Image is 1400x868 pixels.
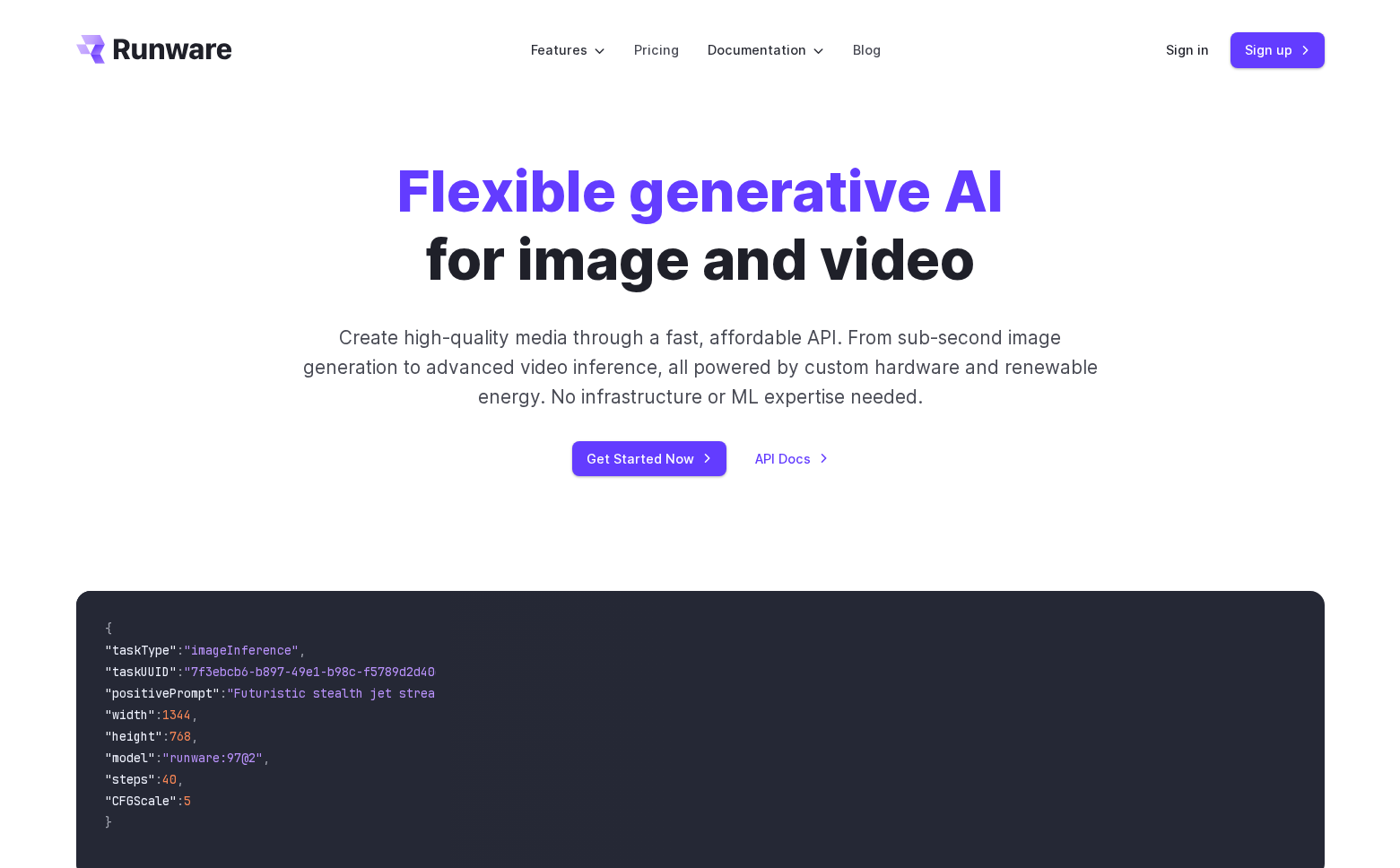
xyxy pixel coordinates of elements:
span: } [105,814,112,830]
span: "positivePrompt" [105,685,220,701]
label: Features [531,39,605,60]
span: "runware:97@2" [162,750,263,766]
a: Sign in [1166,39,1209,60]
span: : [177,642,184,658]
label: Documentation [708,39,824,60]
span: 5 [184,793,191,809]
span: , [177,771,184,787]
span: : [177,664,184,680]
span: : [177,793,184,809]
span: { [105,621,112,637]
span: , [263,750,270,766]
span: : [155,771,162,787]
strong: Flexible generative AI [397,157,1004,225]
span: , [191,728,198,744]
span: "CFGScale" [105,793,177,809]
a: Go to / [76,35,232,64]
span: 1344 [162,707,191,723]
h1: for image and video [397,158,1004,294]
a: Get Started Now [572,441,726,476]
span: : [220,685,227,701]
span: 40 [162,771,177,787]
a: Pricing [634,39,679,60]
span: "height" [105,728,162,744]
a: Sign up [1230,32,1325,67]
p: Create high-quality media through a fast, affordable API. From sub-second image generation to adv... [300,323,1100,412]
span: "imageInference" [184,642,299,658]
span: "taskUUID" [105,664,177,680]
span: "steps" [105,771,155,787]
span: : [155,707,162,723]
span: : [162,728,170,744]
span: , [299,642,306,658]
span: "model" [105,750,155,766]
span: 768 [170,728,191,744]
span: "taskType" [105,642,177,658]
a: API Docs [755,448,829,469]
span: "width" [105,707,155,723]
span: "Futuristic stealth jet streaking through a neon-lit cityscape with glowing purple exhaust" [227,685,880,701]
span: , [191,707,198,723]
span: "7f3ebcb6-b897-49e1-b98c-f5789d2d40d7" [184,664,457,680]
span: : [155,750,162,766]
a: Blog [853,39,881,60]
